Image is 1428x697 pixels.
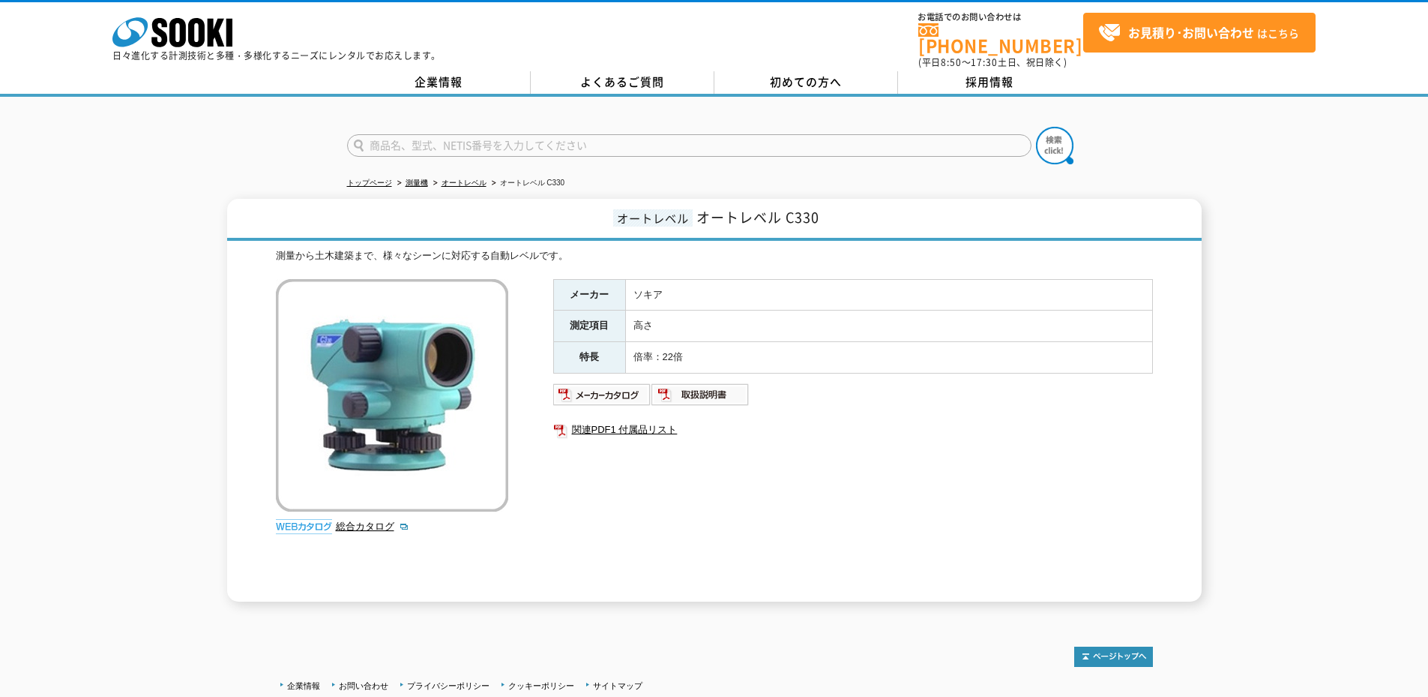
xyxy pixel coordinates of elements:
[1036,127,1073,164] img: btn_search.png
[553,311,625,342] th: 測定項目
[918,23,1083,54] a: [PHONE_NUMBER]
[508,681,574,690] a: クッキーポリシー
[339,681,388,690] a: お問い合わせ
[276,248,1153,264] div: 測量から土木建築まで、様々なシーンに対応する自動レベルです。
[347,71,531,94] a: 企業情報
[276,519,332,534] img: webカタログ
[1128,23,1254,41] strong: お見積り･お問い合わせ
[696,207,819,227] span: オートレベル C330
[553,383,651,407] img: メーカーカタログ
[553,420,1153,440] a: 関連PDF1 付属品リスト
[442,179,486,187] a: オートレベル
[941,56,962,69] span: 8:50
[276,279,508,512] img: オートレベル C330
[651,392,750,404] a: 取扱説明書
[770,74,842,90] span: 初めての方へ
[1083,13,1316,53] a: お見積り･お問い合わせはこちら
[553,279,625,311] th: メーカー
[971,56,998,69] span: 17:30
[918,56,1067,69] span: (平日 ～ 土日、祝日除く)
[593,681,642,690] a: サイトマップ
[347,134,1031,157] input: 商品名、型式、NETIS番号を入力してください
[613,209,693,227] span: オートレベル
[625,311,1152,342] td: 高さ
[347,179,392,187] a: トップページ
[625,279,1152,311] td: ソキア
[714,71,898,94] a: 初めての方へ
[553,342,625,374] th: 特長
[625,342,1152,374] td: 倍率：22倍
[406,179,428,187] a: 測量機
[531,71,714,94] a: よくあるご質問
[651,383,750,407] img: 取扱説明書
[898,71,1082,94] a: 採用情報
[112,51,441,60] p: 日々進化する計測技術と多種・多様化するニーズにレンタルでお応えします。
[1098,22,1299,44] span: はこちら
[918,13,1083,22] span: お電話でのお問い合わせは
[287,681,320,690] a: 企業情報
[489,176,565,191] li: オートレベル C330
[407,681,489,690] a: プライバシーポリシー
[336,521,409,532] a: 総合カタログ
[1074,647,1153,667] img: トップページへ
[553,392,651,404] a: メーカーカタログ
